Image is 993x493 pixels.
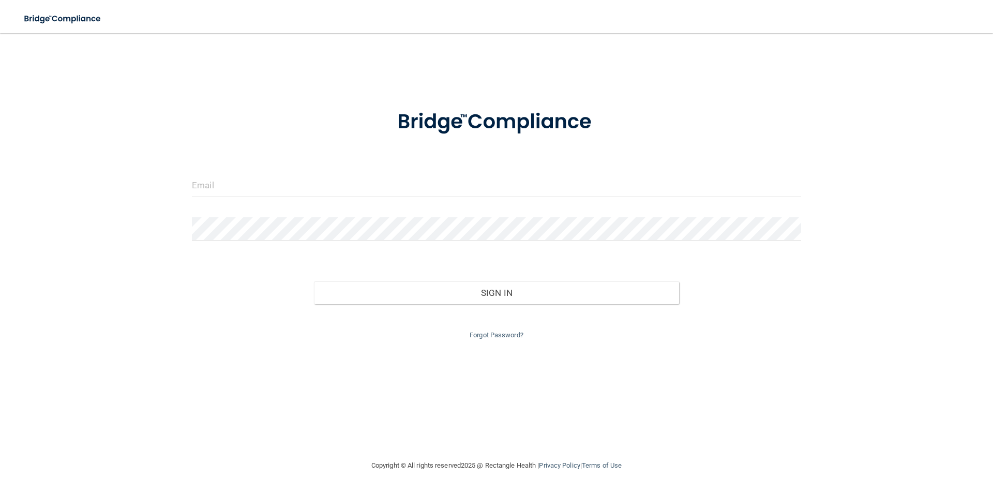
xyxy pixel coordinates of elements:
[582,461,622,469] a: Terms of Use
[376,95,617,149] img: bridge_compliance_login_screen.278c3ca4.svg
[539,461,580,469] a: Privacy Policy
[470,331,523,339] a: Forgot Password?
[16,8,111,29] img: bridge_compliance_login_screen.278c3ca4.svg
[314,281,680,304] button: Sign In
[192,174,801,197] input: Email
[308,449,685,482] div: Copyright © All rights reserved 2025 @ Rectangle Health | |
